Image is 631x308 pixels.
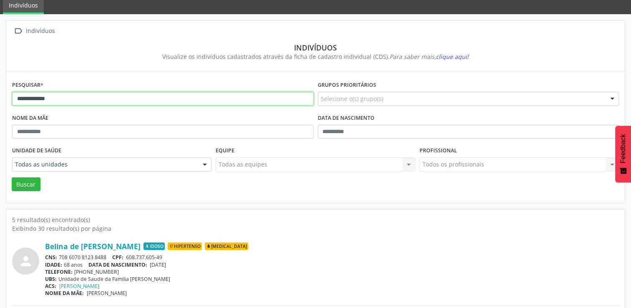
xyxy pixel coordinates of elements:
div: [PHONE_NUMBER] [45,268,619,275]
div: Indivíduos [18,43,613,52]
span: Feedback [619,134,627,163]
span: Hipertenso [168,242,202,250]
span: 608.737.605-49 [126,254,162,261]
label: Nome da mãe [12,112,48,125]
label: Profissional [420,144,457,157]
span: CPF: [112,254,123,261]
div: 68 anos [45,261,619,268]
span: [MEDICAL_DATA] [205,242,248,250]
span: DATA DE NASCIMENTO: [88,261,147,268]
div: 708 6070 8123 8488 [45,254,619,261]
span: IDADE: [45,261,62,268]
label: Grupos prioritários [318,79,376,92]
span: [DATE] [150,261,166,268]
span: CNS: [45,254,57,261]
a:  Indivíduos [12,25,56,37]
span: UBS: [45,275,57,283]
span: Idoso [143,242,165,250]
span: clique aqui! [436,53,469,61]
span: Selecione o(s) grupo(s) [321,94,383,103]
span: Todas as unidades [15,160,194,169]
div: Visualize os indivíduos cadastrados através da ficha de cadastro individual (CDS). [18,52,613,61]
div: 5 resultado(s) encontrado(s) [12,215,619,224]
button: Feedback - Mostrar pesquisa [615,126,631,182]
div: Unidade de Saude da Familia [PERSON_NAME] [45,275,619,283]
div: Exibindo 30 resultado(s) por página [12,224,619,233]
button: Buscar [12,177,40,192]
span: TELEFONE: [45,268,73,275]
i: Para saber mais, [390,53,469,61]
i: person [18,254,33,269]
label: Data de nascimento [318,112,375,125]
span: [PERSON_NAME] [87,290,127,297]
label: Equipe [216,144,234,157]
div: Indivíduos [24,25,56,37]
label: Pesquisar [12,79,43,92]
label: Unidade de saúde [12,144,61,157]
span: NOME DA MÃE: [45,290,84,297]
a: Belina de [PERSON_NAME] [45,242,141,251]
span: ACS: [45,283,56,290]
i:  [12,25,24,37]
a: [PERSON_NAME] [59,283,99,290]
